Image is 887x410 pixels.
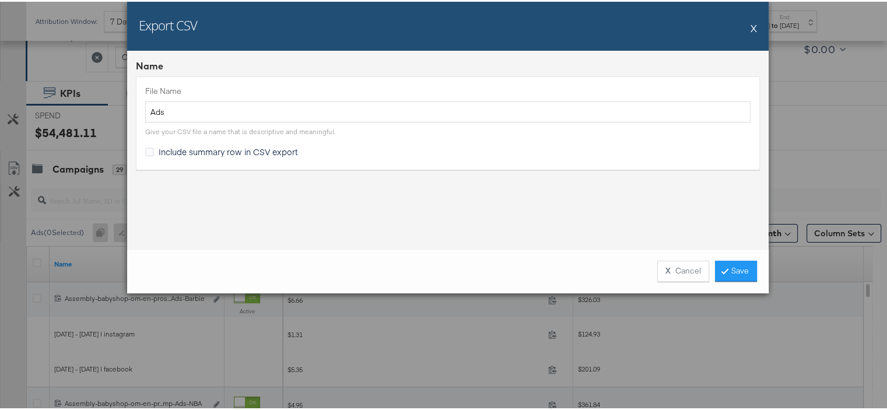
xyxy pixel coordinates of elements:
div: Name [136,58,760,71]
span: Include summary row in CSV export [159,144,298,156]
strong: X [665,264,671,275]
button: XCancel [657,259,709,280]
label: File Name [145,84,751,95]
a: Save [715,259,757,280]
button: X [751,15,757,38]
div: Give your CSV file a name that is descriptive and meaningful. [145,125,335,135]
h2: Export CSV [139,15,197,32]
